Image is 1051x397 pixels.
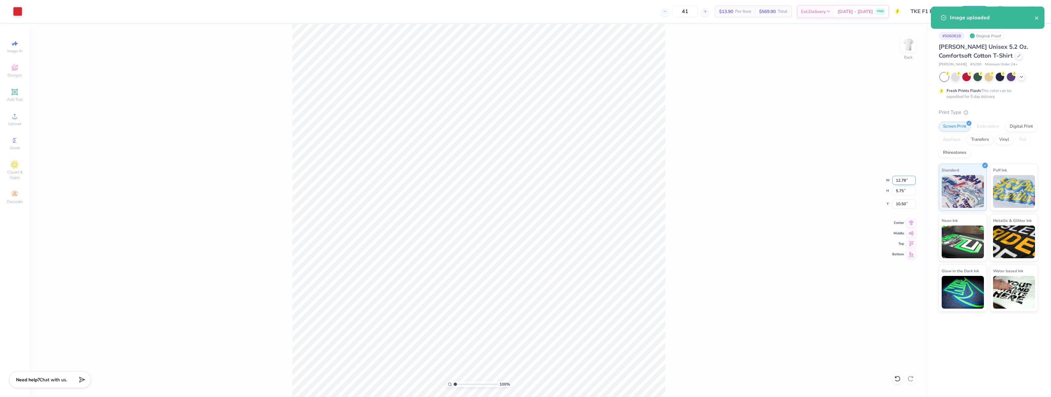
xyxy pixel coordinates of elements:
[906,5,954,18] input: Untitled Design
[939,32,965,40] div: # 506081B
[993,175,1035,208] img: Puff Ink
[939,122,970,132] div: Screen Print
[942,226,984,258] img: Neon Ink
[967,135,993,145] div: Transfers
[801,8,826,15] span: Est. Delivery
[672,6,698,17] input: – –
[985,62,1018,67] span: Minimum Order: 24 +
[499,381,510,387] span: 100 %
[939,109,1038,116] div: Print Type
[993,267,1023,274] span: Water based Ink
[993,226,1035,258] img: Metallic & Glitter Ink
[939,135,965,145] div: Applique
[877,9,884,14] span: FREE
[759,8,776,15] span: $569.90
[947,88,981,93] strong: Fresh Prints Flash:
[1006,122,1037,132] div: Digital Print
[972,122,1004,132] div: Embroidery
[40,377,67,383] span: Chat with us.
[1035,14,1039,22] button: close
[942,276,984,309] img: Glow in the Dark Ink
[892,242,904,246] span: Top
[7,97,23,102] span: Add Text
[8,121,21,126] span: Upload
[942,217,958,224] span: Neon Ink
[995,135,1013,145] div: Vinyl
[942,267,979,274] span: Glow in the Dark Ink
[993,276,1035,309] img: Water based Ink
[8,73,22,78] span: Designs
[942,167,959,173] span: Standard
[993,167,1007,173] span: Puff Ink
[950,14,1035,22] div: Image uploaded
[970,62,982,67] span: # 5280
[902,38,915,51] img: Back
[735,8,751,15] span: Per Item
[719,8,733,15] span: $13.90
[7,199,23,204] span: Decorate
[939,43,1028,60] span: [PERSON_NAME] Unisex 5.2 Oz. Comfortsoft Cotton T-Shirt
[892,231,904,236] span: Middle
[778,8,788,15] span: Total
[16,377,40,383] strong: Need help?
[892,252,904,257] span: Bottom
[892,221,904,225] span: Center
[10,145,20,151] span: Greek
[947,88,1027,99] div: This color can be expedited for 5 day delivery.
[838,8,873,15] span: [DATE] - [DATE]
[968,32,1005,40] div: Original Proof
[939,148,970,158] div: Rhinestones
[3,170,26,180] span: Clipart & logos
[942,175,984,208] img: Standard
[1015,135,1031,145] div: Foil
[939,62,967,67] span: [PERSON_NAME]
[7,48,23,54] span: Image AI
[993,217,1032,224] span: Metallic & Glitter Ink
[904,54,913,60] div: Back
